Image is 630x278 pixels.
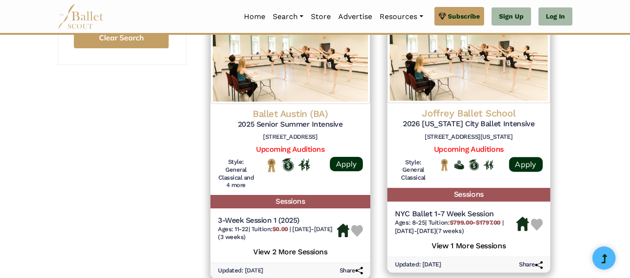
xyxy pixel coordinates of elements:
[218,226,333,240] span: [DATE]-[DATE] (3 weeks)
[428,219,502,226] span: Tuition:
[448,11,480,21] span: Subscribe
[394,158,431,182] h6: Style: General Classical
[266,158,277,173] img: National
[240,7,269,26] a: Home
[387,188,550,201] h5: Sessions
[218,108,363,120] h4: Ballet Austin (BA)
[74,27,169,48] button: Clear Search
[394,261,441,269] h6: Updated: [DATE]
[394,107,542,120] h4: Joffrey Ballet School
[492,7,531,26] a: Sign Up
[210,11,370,104] img: Logo
[454,161,464,169] img: Offers Financial Aid
[269,7,307,26] a: Search
[387,9,550,103] img: Logo
[218,133,363,141] h6: [STREET_ADDRESS]
[394,219,425,226] span: Ages: 8-25
[439,159,449,171] img: National
[394,219,516,235] h6: | |
[394,119,542,129] h5: 2026 [US_STATE] City Ballet Intensive
[509,157,542,172] a: Apply
[218,226,337,241] h6: | |
[210,195,370,208] h5: Sessions
[433,145,503,154] a: Upcoming Auditions
[272,226,288,233] b: $0.00
[439,11,446,21] img: gem.svg
[218,245,363,257] h5: View 2 More Sessions
[335,7,376,26] a: Advertise
[218,267,263,275] h6: Updated: [DATE]
[218,158,254,190] h6: Style: General Classical and 4 more
[538,7,572,26] a: Log In
[449,219,500,226] b: $799.00-$1797.00
[376,7,427,26] a: Resources
[282,158,294,171] img: Offers Scholarship
[340,267,363,275] h6: Share
[307,7,335,26] a: Store
[218,120,363,129] h5: 2025 Senior Summer Intensive
[218,216,337,226] h5: 3-Week Session 1 (2025)
[351,225,363,237] img: Heart
[468,160,478,171] img: Offers Scholarship
[394,239,542,251] h5: View 1 More Sessions
[516,217,529,232] img: Housing Available
[251,226,289,233] span: Tuition:
[394,227,463,234] span: [DATE]-[DATE] (7 weeks)
[298,159,310,171] img: In Person
[519,261,543,269] h6: Share
[218,226,249,233] span: Ages: 11-22
[337,224,349,238] img: Housing Available
[330,157,363,171] a: Apply
[434,7,484,26] a: Subscribe
[531,219,543,231] img: Heart
[394,209,516,219] h5: NYC Ballet 1-7 Week Session
[256,145,324,154] a: Upcoming Auditions
[394,133,542,141] h6: [STREET_ADDRESS][US_STATE]
[483,160,493,170] img: In Person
